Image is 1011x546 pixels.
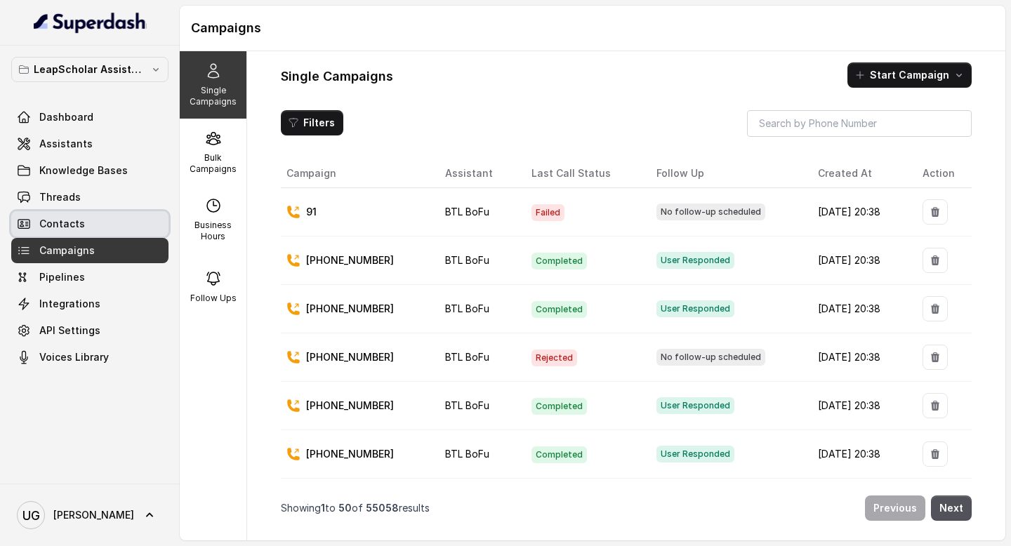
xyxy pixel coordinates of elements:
[39,190,81,204] span: Threads
[445,302,489,314] span: BTL BoFu
[531,349,577,366] span: Rejected
[281,110,343,135] button: Filters
[531,446,587,463] span: Completed
[847,62,972,88] button: Start Campaign
[306,302,394,316] p: [PHONE_NUMBER]
[306,253,394,267] p: [PHONE_NUMBER]
[656,252,734,269] span: User Responded
[11,318,168,343] a: API Settings
[39,217,85,231] span: Contacts
[434,159,520,188] th: Assistant
[366,502,399,514] span: 55058
[281,65,393,88] h1: Single Campaigns
[306,447,394,461] p: [PHONE_NUMBER]
[656,397,734,414] span: User Responded
[281,501,430,515] p: Showing to of results
[865,495,925,521] button: Previous
[807,159,911,188] th: Created At
[645,159,807,188] th: Follow Up
[39,324,100,338] span: API Settings
[807,285,911,333] td: [DATE] 20:38
[185,85,241,107] p: Single Campaigns
[39,110,93,124] span: Dashboard
[520,159,645,188] th: Last Call Status
[306,205,317,219] p: 91
[807,237,911,285] td: [DATE] 20:38
[807,382,911,430] td: [DATE] 20:38
[185,220,241,242] p: Business Hours
[190,293,237,304] p: Follow Ups
[11,57,168,82] button: LeapScholar Assistant
[11,185,168,210] a: Threads
[656,204,765,220] span: No follow-up scheduled
[306,399,394,413] p: [PHONE_NUMBER]
[807,333,911,382] td: [DATE] 20:38
[11,131,168,157] a: Assistants
[11,105,168,130] a: Dashboard
[807,430,911,479] td: [DATE] 20:38
[911,159,972,188] th: Action
[531,204,564,221] span: Failed
[11,238,168,263] a: Campaigns
[338,502,352,514] span: 50
[39,244,95,258] span: Campaigns
[39,350,109,364] span: Voices Library
[11,158,168,183] a: Knowledge Bases
[281,487,972,529] nav: Pagination
[39,270,85,284] span: Pipelines
[11,495,168,535] a: [PERSON_NAME]
[445,399,489,411] span: BTL BoFu
[531,301,587,318] span: Completed
[191,17,994,39] h1: Campaigns
[656,446,734,462] span: User Responded
[11,265,168,290] a: Pipelines
[445,448,489,460] span: BTL BoFu
[807,188,911,237] td: [DATE] 20:38
[22,508,40,523] text: UG
[747,110,972,137] input: Search by Phone Number
[53,508,134,522] span: [PERSON_NAME]
[11,291,168,317] a: Integrations
[185,152,241,175] p: Bulk Campaigns
[531,398,587,415] span: Completed
[281,159,434,188] th: Campaign
[34,61,146,78] p: LeapScholar Assistant
[11,345,168,370] a: Voices Library
[39,164,128,178] span: Knowledge Bases
[306,350,394,364] p: [PHONE_NUMBER]
[445,206,489,218] span: BTL BoFu
[656,300,734,317] span: User Responded
[656,349,765,366] span: No follow-up scheduled
[531,253,587,269] span: Completed
[11,211,168,237] a: Contacts
[807,479,911,527] td: [DATE] 20:38
[445,351,489,363] span: BTL BoFu
[39,137,93,151] span: Assistants
[321,502,325,514] span: 1
[931,495,972,521] button: Next
[34,11,147,34] img: light.svg
[445,254,489,266] span: BTL BoFu
[39,297,100,311] span: Integrations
